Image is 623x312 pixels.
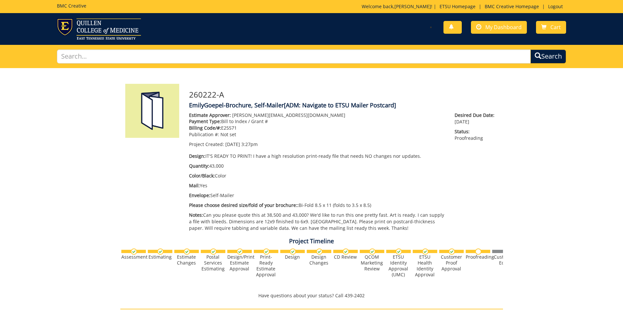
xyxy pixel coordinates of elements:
[189,202,445,209] p: Bi-Fold 8.5 x 11 (folds to 3.5 x 8.5)
[360,254,384,272] div: QCOM Marketing Review
[189,182,445,189] p: Yes
[225,141,258,147] span: [DATE] 3:27pm
[449,248,455,255] img: checkmark
[362,3,566,10] p: Welcome back, ! | | |
[189,163,445,169] p: 43,000
[184,248,190,255] img: checkmark
[57,49,531,64] input: Search...
[386,254,411,278] div: ETSU Identity Approval (UMC)
[455,112,498,119] span: Desired Due Date:
[120,238,503,245] h4: Project Timeline
[307,254,331,266] div: Design Changes
[436,3,479,9] a: ETSU Homepage
[189,153,205,159] span: Design:
[530,49,566,64] button: Search
[280,254,305,260] div: Design
[189,90,498,99] h3: 260222-A
[189,112,445,119] p: [PERSON_NAME][EMAIL_ADDRESS][DOMAIN_NAME]
[396,248,402,255] img: checkmark
[189,125,221,131] span: Billing Code/#:
[343,248,349,255] img: checkmark
[189,192,210,198] span: Envelope:
[201,254,225,272] div: Postal Services Estimating
[220,131,236,138] span: Not set
[471,21,527,34] a: My Dashboard
[466,254,490,260] div: Proofreading
[189,131,219,138] span: Publication #:
[189,153,445,159] p: IT'S READY TO PRINT! I have a high resolution print-ready file that needs NO changes nor updates.
[57,18,141,40] img: ETSU logo
[189,112,231,118] span: Estimate Approver:
[189,102,498,109] h4: EmilyGoepel-Brochure, Self-Mailer
[263,248,269,255] img: checkmark
[439,254,464,272] div: Customer Proof Approval
[369,248,375,255] img: checkmark
[290,248,296,255] img: checkmark
[254,254,278,278] div: Print-Ready Estimate Approval
[550,24,561,31] span: Cart
[157,248,164,255] img: checkmark
[189,125,445,131] p: E25571
[189,182,200,189] span: Mail:
[333,254,358,260] div: CD Review
[455,128,498,141] p: Proofreading
[189,202,299,208] span: Please choose desired size/fold of your brochure::
[148,254,172,260] div: Estimating
[492,254,517,266] div: Customer Edits
[481,3,542,9] a: BMC Creative Homepage
[316,248,322,255] img: checkmark
[413,254,437,278] div: ETSU Health Identity Approval
[536,21,566,34] a: Cart
[227,254,252,272] div: Design/Print Estimate Approval
[189,163,209,169] span: Quantity:
[189,212,203,218] span: Notes:
[545,3,566,9] a: Logout
[189,141,224,147] span: Project Created:
[284,101,396,109] span: [ADM: Navigate to ETSU Mailer Postcard]
[174,254,199,266] div: Estimate Changes
[210,248,216,255] img: checkmark
[189,212,445,231] p: Can you please quote this at 38,500 and 43,000? We'd like to run this one pretty fast. Art is rea...
[237,248,243,255] img: checkmark
[121,254,146,260] div: Assessment
[57,3,86,8] h5: BMC Creative
[475,248,481,255] img: no
[189,173,215,179] span: Color/Black:
[189,118,445,125] p: Bill to Index / Grant #
[125,84,179,138] img: Product featured image
[422,248,428,255] img: checkmark
[394,3,431,9] a: [PERSON_NAME]
[455,112,498,125] p: [DATE]
[189,118,221,124] span: Payment Type:
[131,248,137,255] img: checkmark
[485,24,522,31] span: My Dashboard
[189,192,445,199] p: Self-Mailer
[455,128,498,135] span: Status:
[120,292,503,299] p: Have questions about your status? Call 439-2402
[189,173,445,179] p: Color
